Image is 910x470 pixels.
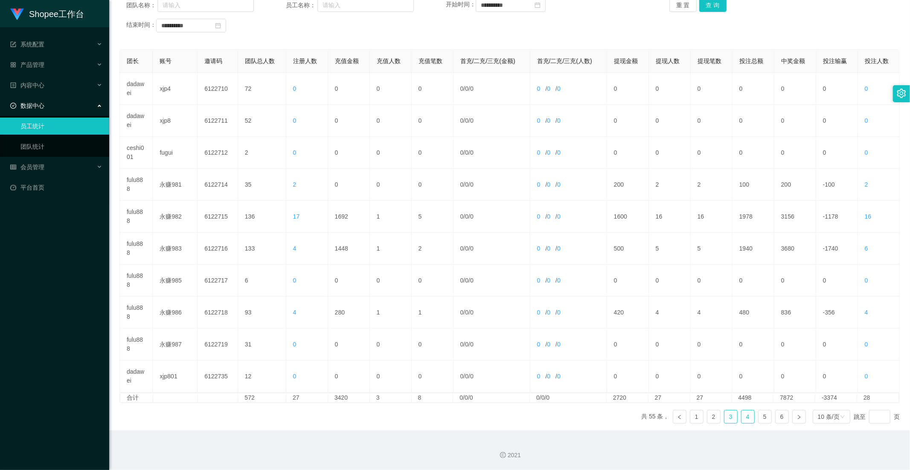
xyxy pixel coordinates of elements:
[153,137,198,169] td: fugui
[460,58,515,64] span: 首充/二充/三充(金额)
[460,277,464,284] span: 0
[547,373,550,380] span: 0
[557,373,561,380] span: 0
[775,410,789,424] li: 6
[238,137,286,169] td: 2
[454,73,530,105] td: / /
[865,309,868,316] span: 4
[557,213,561,220] span: 0
[823,58,847,64] span: 投注输赢
[293,149,297,156] span: 0
[460,213,464,220] span: 0
[370,265,412,297] td: 0
[537,117,541,124] span: 0
[691,329,733,360] td: 0
[328,105,370,137] td: 0
[370,137,412,169] td: 0
[10,103,16,109] i: 图标: check-circle-o
[198,105,238,137] td: 6122711
[607,360,649,392] td: 0
[120,169,153,201] td: fulu888
[198,137,238,169] td: 6122712
[691,169,733,201] td: 2
[10,62,16,68] i: 图标: appstore-o
[293,277,297,284] span: 0
[412,297,454,329] td: 1
[153,297,198,329] td: 永赚986
[293,117,297,124] span: 0
[370,329,412,360] td: 0
[691,73,733,105] td: 0
[238,297,286,329] td: 93
[370,201,412,233] td: 1
[470,277,474,284] span: 0
[238,329,286,360] td: 31
[153,360,198,392] td: xjp801
[10,61,44,68] span: 产品管理
[537,58,592,64] span: 首充/二充/三充(人数)
[465,181,468,188] span: 0
[865,149,868,156] span: 0
[470,245,474,252] span: 0
[797,415,802,420] i: 图标: right
[537,149,541,156] span: 0
[781,58,805,64] span: 中奖金额
[557,181,561,188] span: 0
[840,414,845,420] i: 图标: down
[465,373,468,380] span: 0
[537,85,541,92] span: 0
[460,341,464,348] span: 0
[120,105,153,137] td: dadawei
[10,10,84,17] a: Shopee工作台
[816,73,858,105] td: 0
[10,164,44,170] span: 会员管理
[530,73,607,105] td: / /
[328,169,370,201] td: 0
[328,201,370,233] td: 1692
[656,58,680,64] span: 提现人数
[293,309,297,316] span: 4
[238,233,286,265] td: 133
[198,329,238,360] td: 6122719
[198,233,238,265] td: 6122716
[649,297,691,329] td: 4
[453,393,530,402] td: 0/0/0
[816,169,858,201] td: -100
[293,181,297,188] span: 2
[370,393,412,402] td: 3
[649,73,691,105] td: 0
[691,297,733,329] td: 4
[691,137,733,169] td: 0
[776,410,788,423] a: 6
[530,201,607,233] td: / /
[816,105,858,137] td: 0
[691,201,733,233] td: 16
[759,410,771,423] a: 5
[649,329,691,360] td: 0
[465,277,468,284] span: 0
[460,149,464,156] span: 0
[724,410,738,424] li: 3
[865,373,868,380] span: 0
[120,297,153,329] td: fulu888
[547,277,550,284] span: 0
[557,277,561,284] span: 0
[293,373,297,380] span: 0
[816,233,858,265] td: -1740
[412,137,454,169] td: 0
[607,201,649,233] td: 1600
[607,169,649,201] td: 200
[530,233,607,265] td: / /
[153,233,198,265] td: 永赚983
[293,58,317,64] span: 注册人数
[412,201,454,233] td: 5
[607,233,649,265] td: 500
[238,265,286,297] td: 6
[120,201,153,233] td: fulu888
[470,149,474,156] span: 0
[614,58,638,64] span: 提现金额
[741,410,754,423] a: 4
[547,341,550,348] span: 0
[328,393,370,402] td: 3420
[377,58,401,64] span: 充值人数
